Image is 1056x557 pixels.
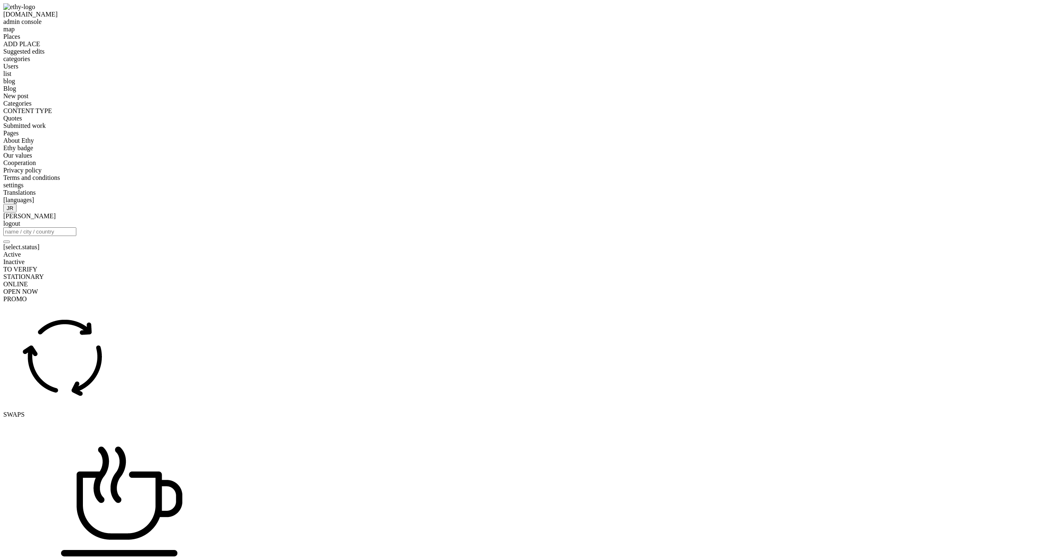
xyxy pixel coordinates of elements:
[3,174,60,181] span: Terms and conditions
[3,70,12,77] span: list
[3,258,1053,266] div: Inactive
[3,182,1053,189] div: settings
[3,11,1053,18] div: [DOMAIN_NAME]
[3,273,1053,281] div: STATIONARY
[3,152,32,159] span: Our values
[3,26,1053,33] div: map
[3,92,28,99] span: New post
[3,295,1053,303] div: PROMO
[3,220,1053,227] div: logout
[3,288,1053,295] div: OPEN NOW
[3,48,45,55] span: Suggested edits
[3,189,36,196] span: Translations
[3,227,76,236] input: Search
[3,107,52,114] span: CONTENT TYPE
[3,55,30,62] span: categories
[3,411,1053,418] div: SWAPS
[3,33,20,40] span: Places
[3,115,22,122] span: Quotes
[3,243,1053,251] div: [select.status]
[3,303,126,409] img: icon-image
[3,266,1053,273] div: TO VERIFY
[3,3,35,11] img: ethy-logo
[3,212,1053,220] div: [PERSON_NAME]
[3,167,42,174] span: Privacy policy
[3,137,34,144] span: About Ethy
[3,159,36,166] span: Cooperation
[3,63,1053,70] div: Users
[3,130,1053,137] div: Pages
[3,122,46,129] span: Submitted work
[3,78,1053,85] div: blog
[3,144,33,151] span: Ethy badge
[3,40,40,47] span: ADD PLACE
[3,18,1053,26] div: admin console
[3,196,34,203] span: [languages]
[3,251,1053,258] div: Active
[3,100,31,107] span: Categories
[3,281,1053,288] div: ONLINE
[3,204,16,212] button: JR
[3,85,16,92] span: Blog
